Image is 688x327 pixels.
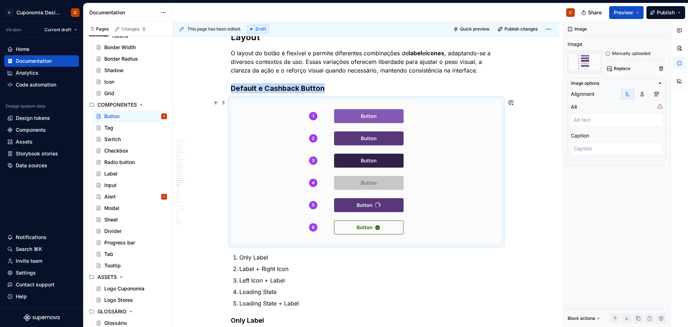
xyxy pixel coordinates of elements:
p: Label + Right Icon [239,265,502,273]
div: Documentation [16,57,52,65]
div: Manually uploaded [605,51,666,56]
img: 74c75b32-d420-4934-9633-f777d5ca3e69.png [231,99,501,244]
div: Design system data [6,103,46,109]
button: Quick preview [451,24,493,34]
div: Sheet [104,216,118,223]
div: Storybook stories [16,150,58,157]
a: Home [4,43,79,55]
div: GLOSSÁRIO [97,308,126,315]
a: ButtonC [93,111,170,122]
span: Share [588,9,602,16]
a: Tag [93,122,170,134]
div: Border Width [104,44,136,51]
a: Analytics [4,67,79,79]
a: Border Width [93,42,170,53]
h3: Default e Cashback Button [231,83,502,93]
h4: Only Label [231,316,502,325]
div: Tab [104,251,113,258]
span: Current draft [44,27,71,33]
div: Contact support [16,281,54,288]
div: Tag [104,124,113,131]
span: 5 [141,26,147,32]
a: Shadow [93,65,170,76]
div: Caption [571,132,589,139]
a: Storybook stories [4,148,79,159]
button: Current draft [41,25,80,35]
div: ASSETS [86,271,170,283]
div: Notifications [16,234,47,241]
div: C [74,10,77,15]
a: Border Radius [93,53,170,65]
button: Preview [609,6,644,19]
div: Components [16,126,46,134]
strong: label [408,50,422,57]
svg: Supernova Logo [24,314,59,321]
div: GLOSSÁRIO [86,306,170,317]
div: Icon [104,78,114,85]
a: Input [93,179,170,191]
div: Block actions [568,313,601,323]
div: Border Radius [104,55,138,62]
span: This page has been edited. [187,26,241,32]
strong: ícones [425,50,444,57]
div: Analytics [16,69,38,76]
button: Contact support [4,279,79,290]
a: Modal [93,202,170,214]
button: Publish [646,6,685,19]
div: Alt [571,103,577,111]
div: C [569,10,572,15]
div: Alignment [571,90,594,98]
div: Label [104,170,118,177]
span: Quick preview [460,26,489,32]
div: Divider [104,228,121,235]
div: C [5,8,14,17]
div: Alert [104,193,116,200]
div: Assets [16,138,33,145]
a: Documentation [4,55,79,67]
a: Design tokens [4,112,79,124]
a: Switch [93,134,170,145]
a: Sheet [93,214,170,225]
div: Grid [104,90,114,97]
div: Cuponomia Design System [16,9,62,16]
button: CCuponomia Design SystemC [1,5,82,20]
span: Publish [657,9,675,16]
a: Components [4,124,79,136]
div: COMPONENTES [86,99,170,111]
p: Left Icon + Label [239,276,502,285]
span: Replace [614,66,630,71]
a: AlertC [93,191,170,202]
div: Data sources [16,162,47,169]
a: Tab [93,248,170,260]
span: Publish changes [505,26,537,32]
a: Code automation [4,79,79,90]
div: Checkbox [104,147,128,154]
a: Data sources [4,160,79,171]
div: Switch [104,136,121,143]
button: Search ⌘K [4,243,79,255]
div: Pages [89,26,109,32]
button: Replace [605,64,634,74]
div: Radio button [104,159,135,166]
button: Publish changes [496,24,541,34]
a: Icon [93,76,170,88]
div: Shadow [104,67,124,74]
p: Only Label [239,253,502,262]
div: Version [6,27,21,33]
h2: Layout [231,32,502,43]
span: Preview [614,9,633,16]
a: Invite team [4,255,79,267]
div: Tooltip [104,262,121,269]
a: Assets [4,136,79,148]
a: Logo Stores [93,294,170,306]
div: C [163,193,165,200]
div: Help [16,293,27,300]
div: Invite team [16,257,42,265]
div: C [163,113,165,120]
button: Share [578,6,606,19]
div: Modal [104,205,119,212]
div: Image [568,41,582,48]
a: Label [93,168,170,179]
div: COMPONENTES [97,101,137,108]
